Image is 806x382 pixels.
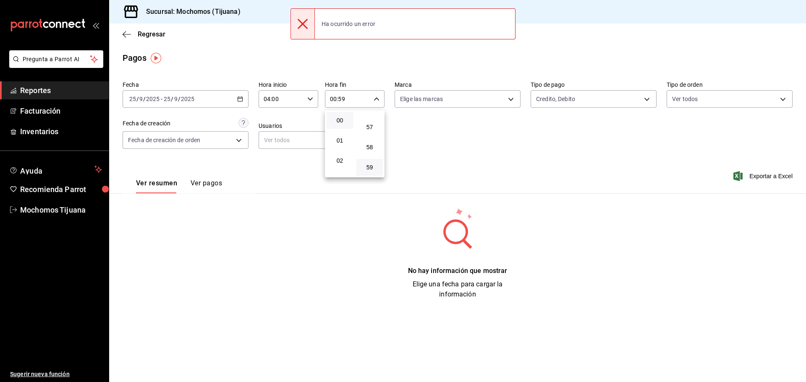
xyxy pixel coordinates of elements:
[332,117,348,124] span: 00
[327,152,353,169] button: 02
[356,159,383,176] button: 59
[327,112,353,129] button: 00
[151,53,161,63] img: Tooltip marker
[356,119,383,135] button: 57
[361,144,378,151] span: 58
[361,124,378,130] span: 57
[361,164,378,171] span: 59
[356,139,383,156] button: 58
[332,157,348,164] span: 02
[327,132,353,149] button: 01
[332,137,348,144] span: 01
[315,15,382,33] div: Ha ocurrido un error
